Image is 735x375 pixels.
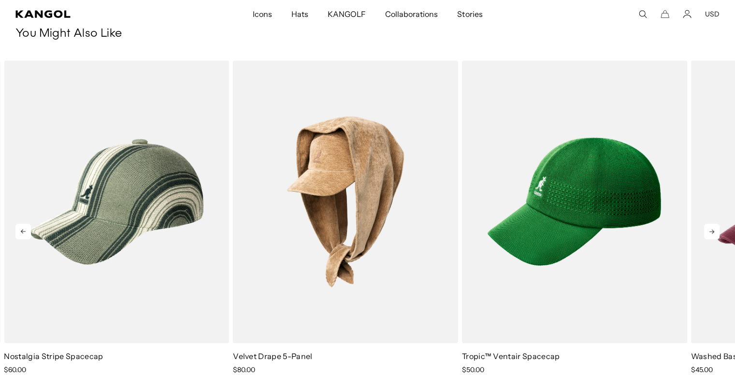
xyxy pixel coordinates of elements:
img: Velvet Drape 5-Panel [233,60,458,343]
a: Account [683,10,692,18]
a: Nostalgia Stripe Spacecap [4,351,103,361]
a: Tropic™ Ventair Spacecap [462,351,560,361]
button: Cart [661,10,669,18]
img: Nostalgia Stripe Spacecap [4,60,229,343]
button: USD [705,10,720,18]
span: $50.00 [462,365,484,374]
img: Tropic™ Ventair Spacecap [462,60,687,343]
h3: You Might Also Like [15,27,720,41]
span: $45.00 [691,365,712,374]
span: $80.00 [233,365,255,374]
a: Velvet Drape 5-Panel [233,351,312,361]
a: Kangol [15,10,167,18]
summary: Search here [638,10,647,18]
span: $60.00 [4,365,26,374]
